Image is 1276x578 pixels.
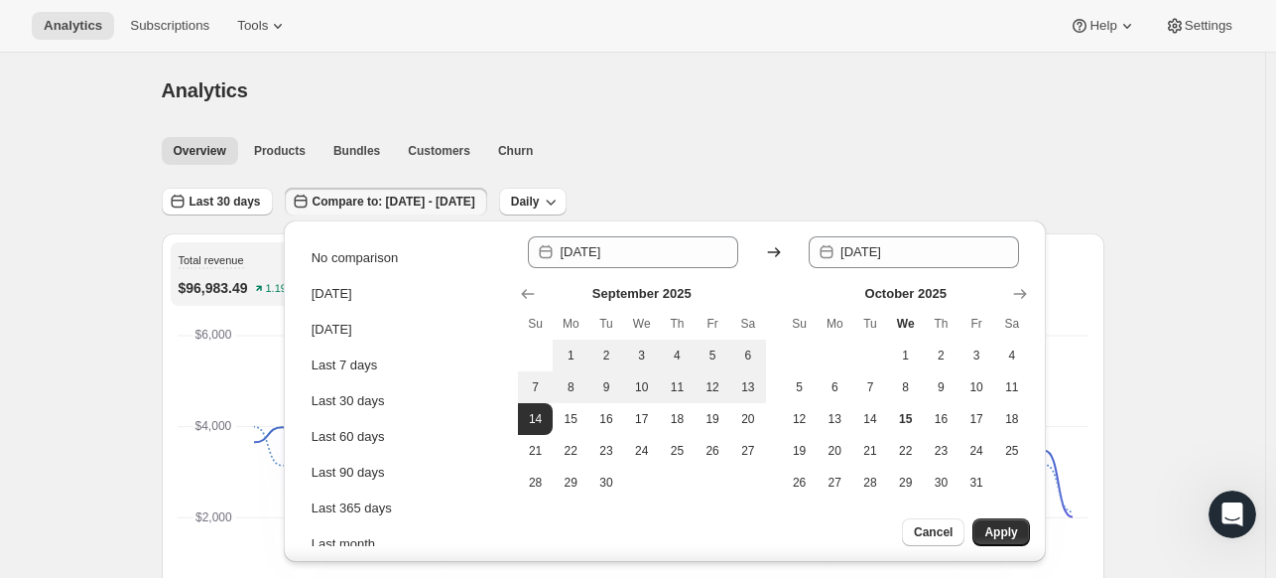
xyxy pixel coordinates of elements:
[632,316,652,332] span: We
[118,12,221,40] button: Subscriptions
[341,32,377,68] div: Close
[782,467,818,499] button: Sunday October 26 2025
[817,371,852,403] button: Monday October 6 2025
[526,316,546,332] span: Su
[924,371,959,403] button: Thursday October 9 2025
[817,467,852,499] button: Monday October 27 2025
[312,463,385,483] div: Last 90 days
[932,316,952,332] span: Th
[553,403,588,435] button: Monday September 15 2025
[994,403,1030,435] button: Saturday October 18 2025
[588,467,624,499] button: Tuesday September 30 2025
[782,403,818,435] button: Sunday October 12 2025
[668,379,688,395] span: 11
[596,348,616,363] span: 2
[738,411,758,427] span: 20
[518,435,554,467] button: Sunday September 21 2025
[958,308,994,340] th: Friday
[237,18,268,34] span: Tools
[553,467,588,499] button: Monday September 29 2025
[790,316,810,332] span: Su
[695,340,730,371] button: Friday September 5 2025
[190,194,261,210] span: Last 30 days
[1002,379,1022,395] span: 11
[730,371,766,403] button: Saturday September 13 2025
[306,457,504,489] button: Last 90 days
[624,340,660,371] button: Wednesday September 3 2025
[596,443,616,459] span: 23
[632,379,652,395] span: 10
[306,350,504,381] button: Last 7 days
[130,18,209,34] span: Subscriptions
[730,435,766,467] button: Saturday September 27 2025
[1209,491,1256,538] iframe: Intercom live chat
[852,403,888,435] button: Tuesday October 14 2025
[958,371,994,403] button: Friday October 10 2025
[198,375,397,455] button: Messages
[984,524,1017,540] span: Apply
[1002,316,1022,332] span: Sa
[265,283,296,295] text: 1.19%
[932,475,952,491] span: 30
[668,411,688,427] span: 18
[660,340,696,371] button: Thursday September 4 2025
[306,242,504,274] button: No comparison
[924,340,959,371] button: Thursday October 2 2025
[782,308,818,340] th: Sunday
[312,320,352,340] div: [DATE]
[207,300,263,321] div: • [DATE]
[888,308,924,340] th: Wednesday
[526,379,546,395] span: 7
[1006,280,1034,308] button: Show next month, November 2025
[932,348,952,363] span: 2
[852,435,888,467] button: Tuesday October 21 2025
[1002,411,1022,427] span: 18
[994,308,1030,340] th: Saturday
[660,435,696,467] button: Thursday September 25 2025
[668,348,688,363] span: 4
[518,467,554,499] button: Sunday September 28 2025
[1185,18,1232,34] span: Settings
[825,443,844,459] span: 20
[499,188,568,216] button: Daily
[1058,12,1148,40] button: Help
[660,403,696,435] button: Thursday September 18 2025
[852,467,888,499] button: Tuesday October 28 2025
[306,314,504,346] button: [DATE]
[553,340,588,371] button: Monday September 1 2025
[958,340,994,371] button: Friday October 3 2025
[511,194,540,210] span: Daily
[561,316,580,332] span: Mo
[994,340,1030,371] button: Saturday October 4 2025
[41,280,80,320] img: Profile image for Adrian
[958,467,994,499] button: Friday October 31 2025
[825,379,844,395] span: 6
[632,348,652,363] span: 3
[306,385,504,417] button: Last 30 days
[896,475,916,491] span: 29
[312,499,392,518] div: Last 365 days
[553,371,588,403] button: Monday September 8 2025
[526,475,546,491] span: 28
[1089,18,1116,34] span: Help
[668,443,688,459] span: 25
[40,38,203,70] img: logo
[596,411,616,427] span: 16
[526,443,546,459] span: 21
[306,493,504,524] button: Last 365 days
[994,435,1030,467] button: Saturday October 25 2025
[88,281,190,297] span: happy to help!
[306,528,504,560] button: Last month
[896,411,916,427] span: 15
[790,379,810,395] span: 5
[966,411,986,427] span: 17
[624,403,660,435] button: Wednesday September 17 2025
[888,340,924,371] button: Wednesday October 1 2025
[825,411,844,427] span: 13
[738,348,758,363] span: 6
[250,32,290,72] img: Profile image for Brian
[179,278,248,298] p: $96,983.49
[702,348,722,363] span: 5
[966,443,986,459] span: 24
[162,79,248,101] span: Analytics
